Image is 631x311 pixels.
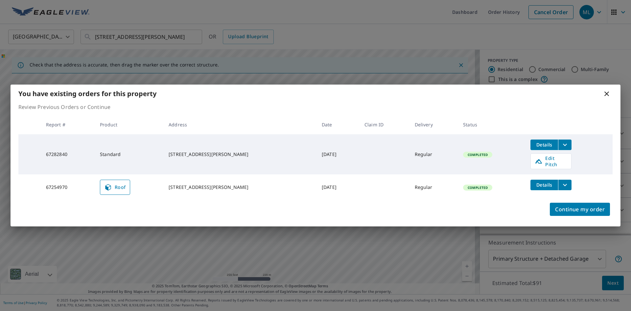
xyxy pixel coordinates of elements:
span: Details [534,182,554,188]
td: 67282840 [41,134,95,174]
button: filesDropdownBtn-67282840 [558,140,572,150]
th: Report # [41,115,95,134]
td: 67254970 [41,174,95,200]
p: Review Previous Orders or Continue [18,103,613,111]
button: filesDropdownBtn-67254970 [558,180,572,190]
button: detailsBtn-67254970 [530,180,558,190]
th: Status [458,115,525,134]
span: Edit Pitch [535,155,567,168]
span: Roof [104,183,126,191]
td: Regular [409,174,458,200]
td: Regular [409,134,458,174]
button: Continue my order [550,203,610,216]
span: Details [534,142,554,148]
a: Roof [100,180,130,195]
th: Delivery [409,115,458,134]
th: Address [163,115,316,134]
div: [STREET_ADDRESS][PERSON_NAME] [169,184,311,191]
button: detailsBtn-67282840 [530,140,558,150]
b: You have existing orders for this property [18,89,156,98]
td: Standard [95,134,163,174]
th: Date [316,115,359,134]
span: Completed [464,152,492,157]
th: Product [95,115,163,134]
span: Continue my order [555,205,605,214]
div: [STREET_ADDRESS][PERSON_NAME] [169,151,311,158]
span: Completed [464,185,492,190]
td: [DATE] [316,174,359,200]
td: [DATE] [316,134,359,174]
th: Claim ID [359,115,409,134]
a: Edit Pitch [530,153,572,169]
